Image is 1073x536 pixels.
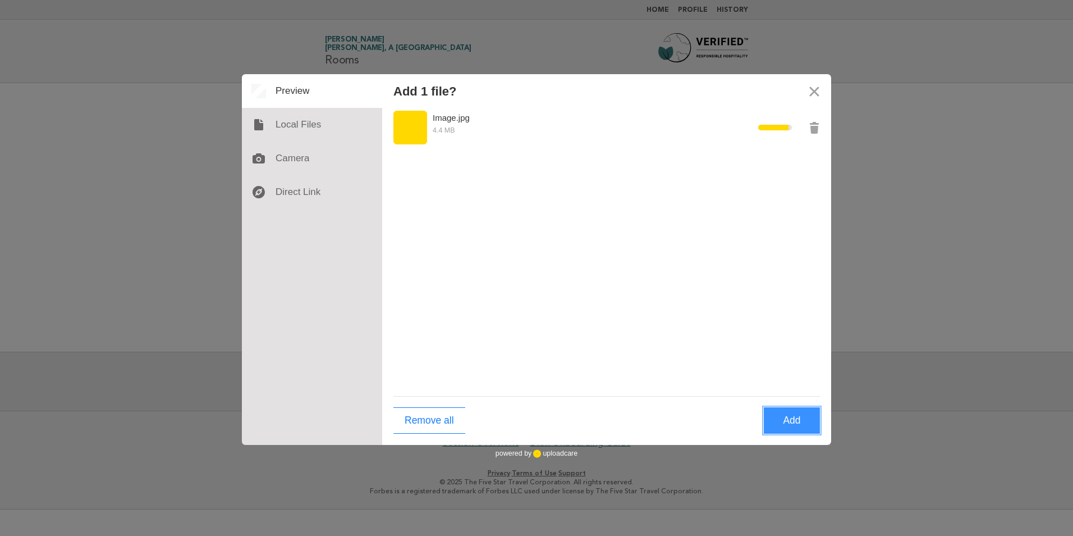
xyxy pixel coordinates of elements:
button: Remove all [393,407,465,434]
button: Add [764,407,820,434]
a: uploadcare [531,449,577,458]
div: Image.jpg [433,111,584,125]
button: Remove Image.jpg [797,111,831,144]
div: Add 1 file? [393,84,456,98]
div: 4.4 MB [393,125,741,136]
div: powered by [496,445,577,462]
div: Direct Link [242,175,382,209]
div: Preview [242,74,382,108]
div: Local Files [242,108,382,142]
button: Close [797,74,831,108]
div: Preview Image.jpg [393,111,753,144]
div: Camera [242,142,382,175]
